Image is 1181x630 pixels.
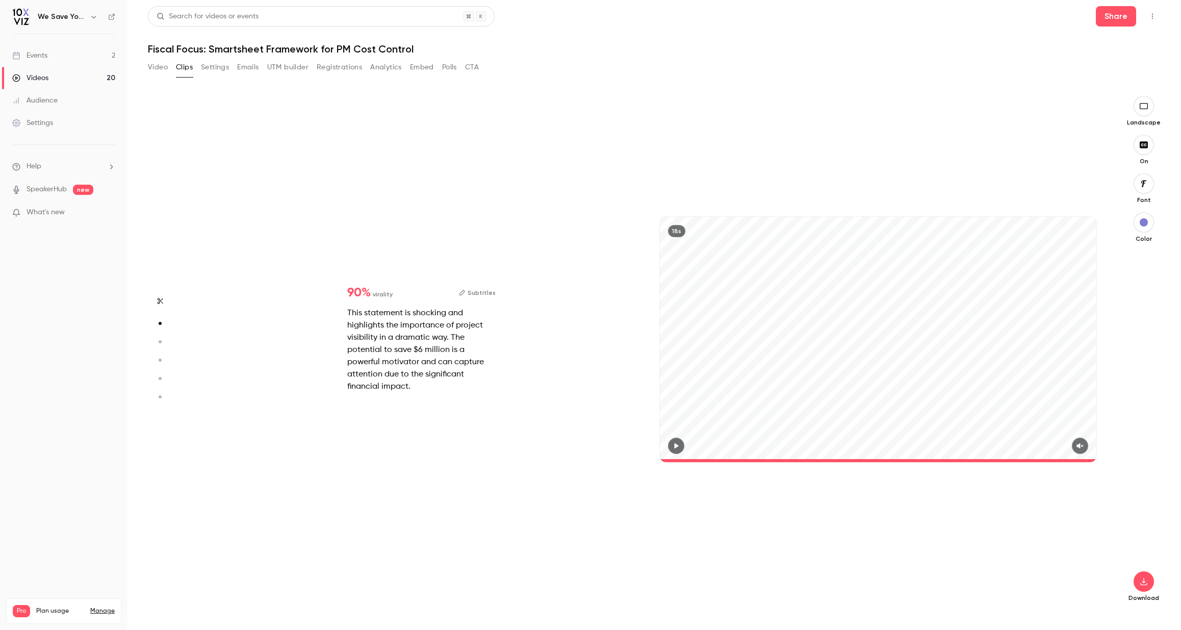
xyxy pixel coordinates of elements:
[410,59,434,75] button: Embed
[73,185,93,195] span: new
[176,59,193,75] button: Clips
[347,307,496,393] div: This statement is shocking and highlights the importance of project visibility in a dramatic way....
[347,287,371,299] span: 90 %
[12,73,48,83] div: Videos
[459,287,496,299] button: Subtitles
[1127,157,1160,165] p: On
[370,59,402,75] button: Analytics
[1127,118,1161,127] p: Landscape
[465,59,479,75] button: CTA
[1127,594,1160,602] p: Download
[12,51,47,61] div: Events
[148,59,168,75] button: Video
[1096,6,1136,27] button: Share
[148,43,1161,55] h1: Fiscal Focus: Smartsheet Framework for PM Cost Control
[36,607,84,615] span: Plan usage
[442,59,457,75] button: Polls
[13,605,30,617] span: Pro
[267,59,309,75] button: UTM builder
[12,118,53,128] div: Settings
[27,161,41,172] span: Help
[668,225,685,237] div: 18s
[27,184,67,195] a: SpeakerHub
[1127,235,1160,243] p: Color
[12,95,58,106] div: Audience
[373,290,393,299] span: virality
[1144,8,1161,24] button: Top Bar Actions
[38,12,86,22] h6: We Save You Time!
[157,11,259,22] div: Search for videos or events
[13,9,29,25] img: We Save You Time!
[103,208,115,217] iframe: Noticeable Trigger
[237,59,259,75] button: Emails
[12,161,115,172] li: help-dropdown-opener
[201,59,229,75] button: Settings
[27,207,65,218] span: What's new
[1127,196,1160,204] p: Font
[317,59,362,75] button: Registrations
[90,607,115,615] a: Manage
